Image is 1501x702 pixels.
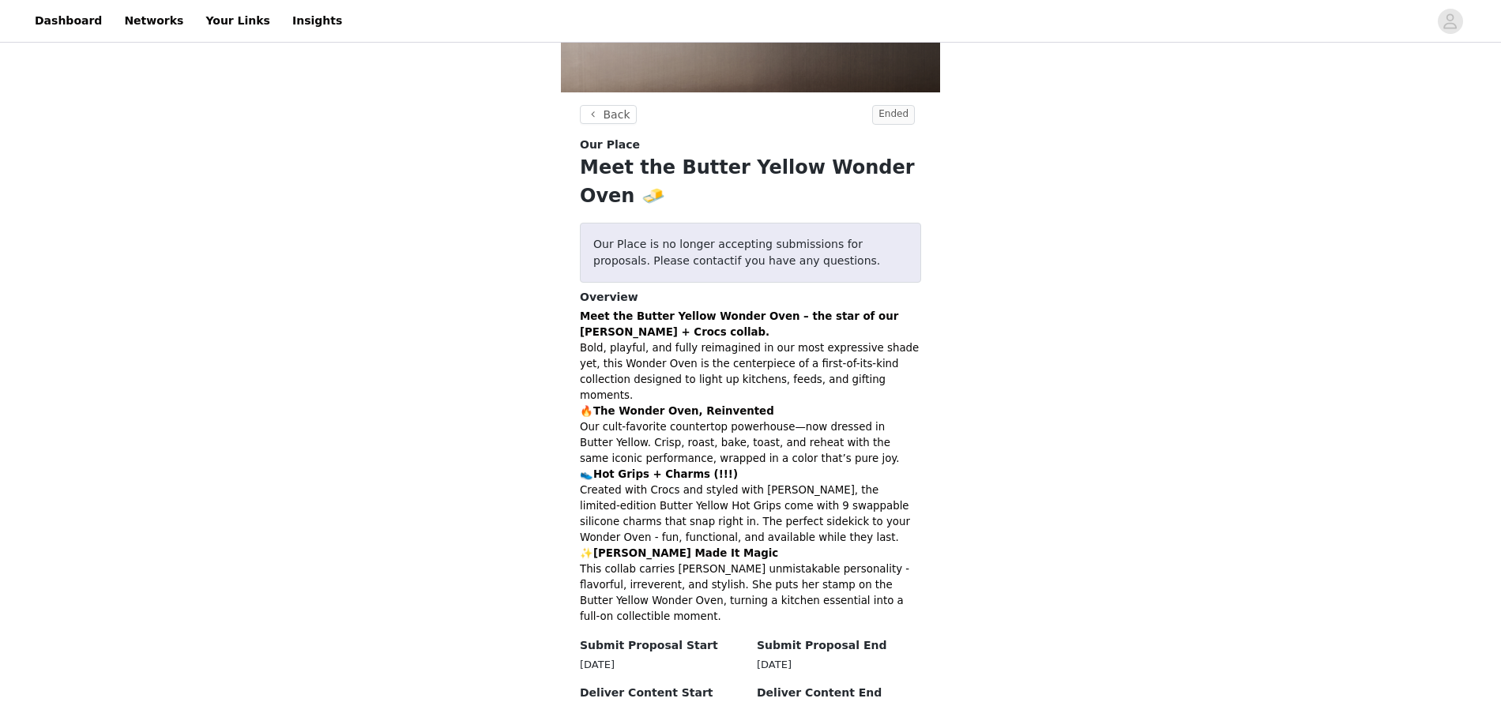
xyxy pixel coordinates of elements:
[580,563,909,622] span: This collab carries [PERSON_NAME] unmistakable personality - flavorful, irreverent, and stylish. ...
[580,310,898,338] strong: Meet the Butter Yellow Wonder Oven – the star of our [PERSON_NAME] + Crocs collab.
[1443,9,1458,34] div: avatar
[872,105,915,125] span: Ended
[580,153,921,210] h1: Meet the Butter Yellow Wonder Oven 🧈
[25,3,111,39] a: Dashboard
[593,236,908,269] p: Our Place is no longer accepting submissions for proposals. Please contact if you have any questi...
[580,342,919,401] span: Bold, playful, and fully reimagined in our most expressive shade yet, this Wonder Oven is the cen...
[580,137,640,153] span: Our Place
[757,685,921,701] h4: Deliver Content End
[580,484,910,543] span: Created with Crocs and styled with [PERSON_NAME], the limited-edition Butter Yellow Hot Grips com...
[580,405,774,417] span: 🔥
[593,405,774,417] strong: The Wonder Oven, Reinvented
[283,3,352,39] a: Insights
[196,3,280,39] a: Your Links
[580,289,921,306] h4: Overview
[757,657,921,673] div: [DATE]
[115,3,193,39] a: Networks
[580,468,738,480] span: 👟
[580,657,744,673] div: [DATE]
[757,637,921,654] h4: Submit Proposal End
[580,685,744,701] h4: Deliver Content Start
[580,105,637,124] button: Back
[593,468,738,480] strong: Hot Grips + Charms (!!!)
[593,547,778,559] strong: [PERSON_NAME] Made It Magic
[580,421,900,464] span: Our cult-favorite countertop powerhouse—now dressed in Butter Yellow. Crisp, roast, bake, toast, ...
[580,547,778,559] span: ✨
[580,637,744,654] h4: Submit Proposal Start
